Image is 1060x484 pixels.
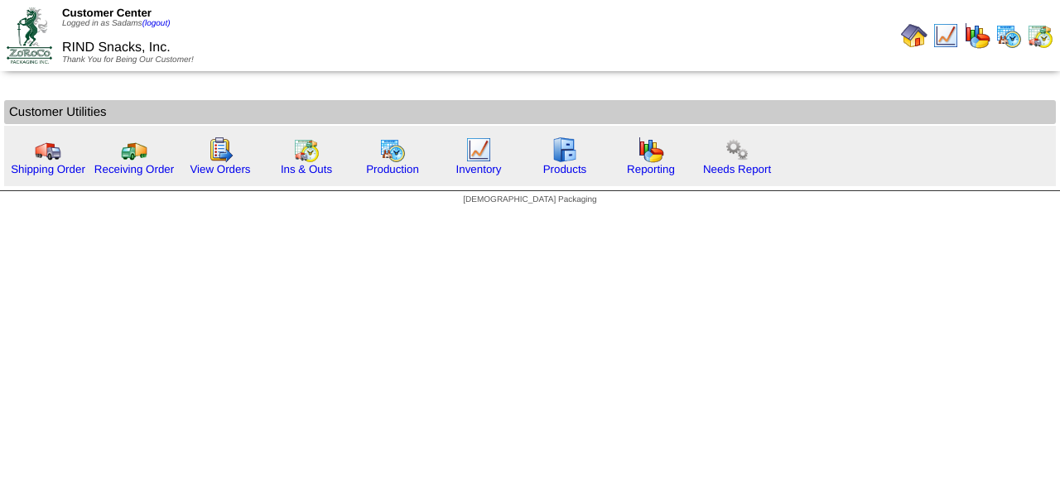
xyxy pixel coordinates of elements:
a: Receiving Order [94,163,174,175]
a: Reporting [627,163,675,175]
span: Logged in as Sadams [62,19,171,28]
img: workflow.png [724,137,750,163]
a: Needs Report [703,163,771,175]
img: calendarprod.gif [995,22,1022,49]
img: truck.gif [35,137,61,163]
img: truck2.gif [121,137,147,163]
img: ZoRoCo_Logo(Green%26Foil)%20jpg.webp [7,7,52,63]
img: calendarinout.gif [1027,22,1053,49]
img: calendarprod.gif [379,137,406,163]
img: graph.gif [964,22,990,49]
img: workorder.gif [207,137,234,163]
a: Shipping Order [11,163,85,175]
img: graph.gif [638,137,664,163]
a: Ins & Outs [281,163,332,175]
span: [DEMOGRAPHIC_DATA] Packaging [463,195,596,204]
img: line_graph.gif [465,137,492,163]
span: RIND Snacks, Inc. [62,41,171,55]
span: Customer Center [62,7,152,19]
img: cabinet.gif [552,137,578,163]
a: Products [543,163,587,175]
a: (logout) [142,19,171,28]
a: View Orders [190,163,250,175]
a: Production [366,163,419,175]
img: line_graph.gif [932,22,959,49]
td: Customer Utilities [4,100,1056,124]
a: Inventory [456,163,502,175]
span: Thank You for Being Our Customer! [62,55,194,65]
img: home.gif [901,22,927,49]
img: calendarinout.gif [293,137,320,163]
